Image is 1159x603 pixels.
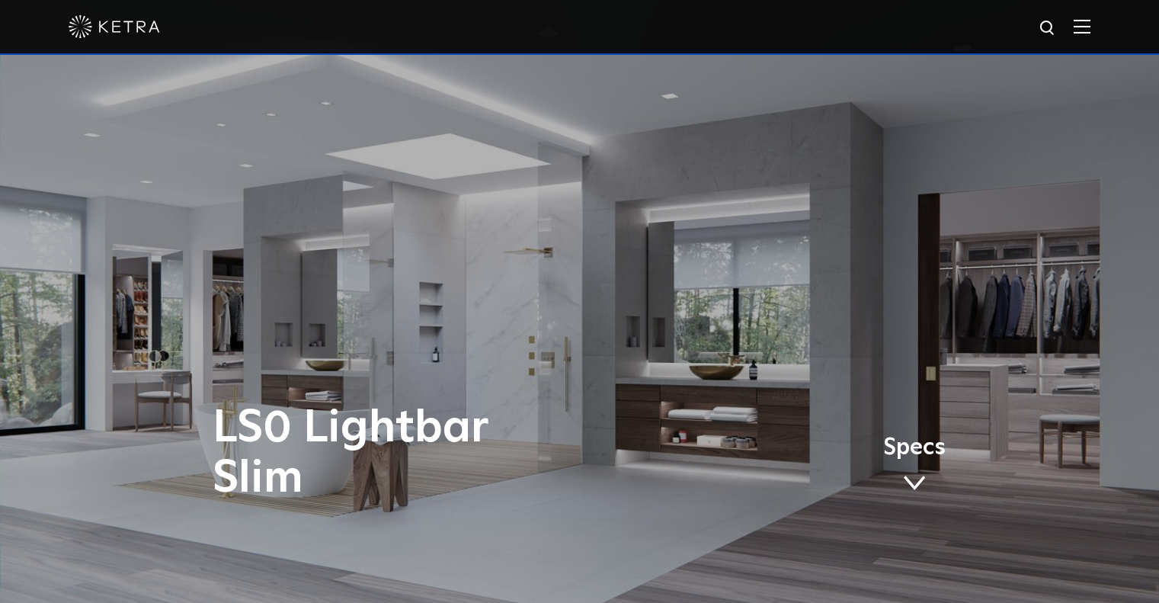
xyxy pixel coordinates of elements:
h1: LS0 Lightbar Slim [213,403,643,504]
img: search icon [1039,19,1058,38]
img: Hamburger%20Nav.svg [1074,19,1090,34]
img: ketra-logo-2019-white [69,15,160,38]
a: Specs [883,437,946,496]
span: Specs [883,437,946,459]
